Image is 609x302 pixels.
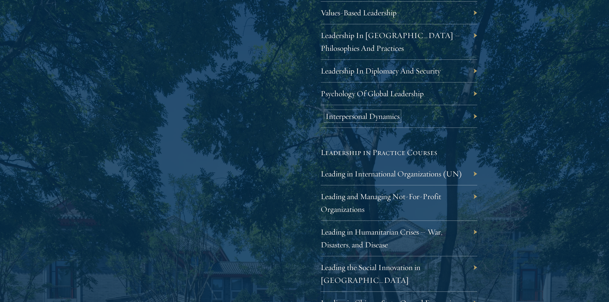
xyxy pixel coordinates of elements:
a: Values-Based Leadership [321,8,396,18]
a: Leading the Social Innovation in [GEOGRAPHIC_DATA] [321,262,420,285]
a: Leading in Humanitarian Crises – War, Disasters, and Disease [321,227,442,250]
a: Leading and Managing Not-For-Profit Organizations [321,191,441,214]
a: Interpersonal Dynamics [325,111,400,121]
a: Psychology Of Global Leadership [321,89,424,98]
h5: Leadership in Practice Courses [321,147,477,158]
a: Leadership In [GEOGRAPHIC_DATA] – Philosophies And Practices [321,30,460,53]
a: Leading in International Organizations (UN) [321,169,462,179]
a: Leadership In Diplomacy And Security [321,66,441,76]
